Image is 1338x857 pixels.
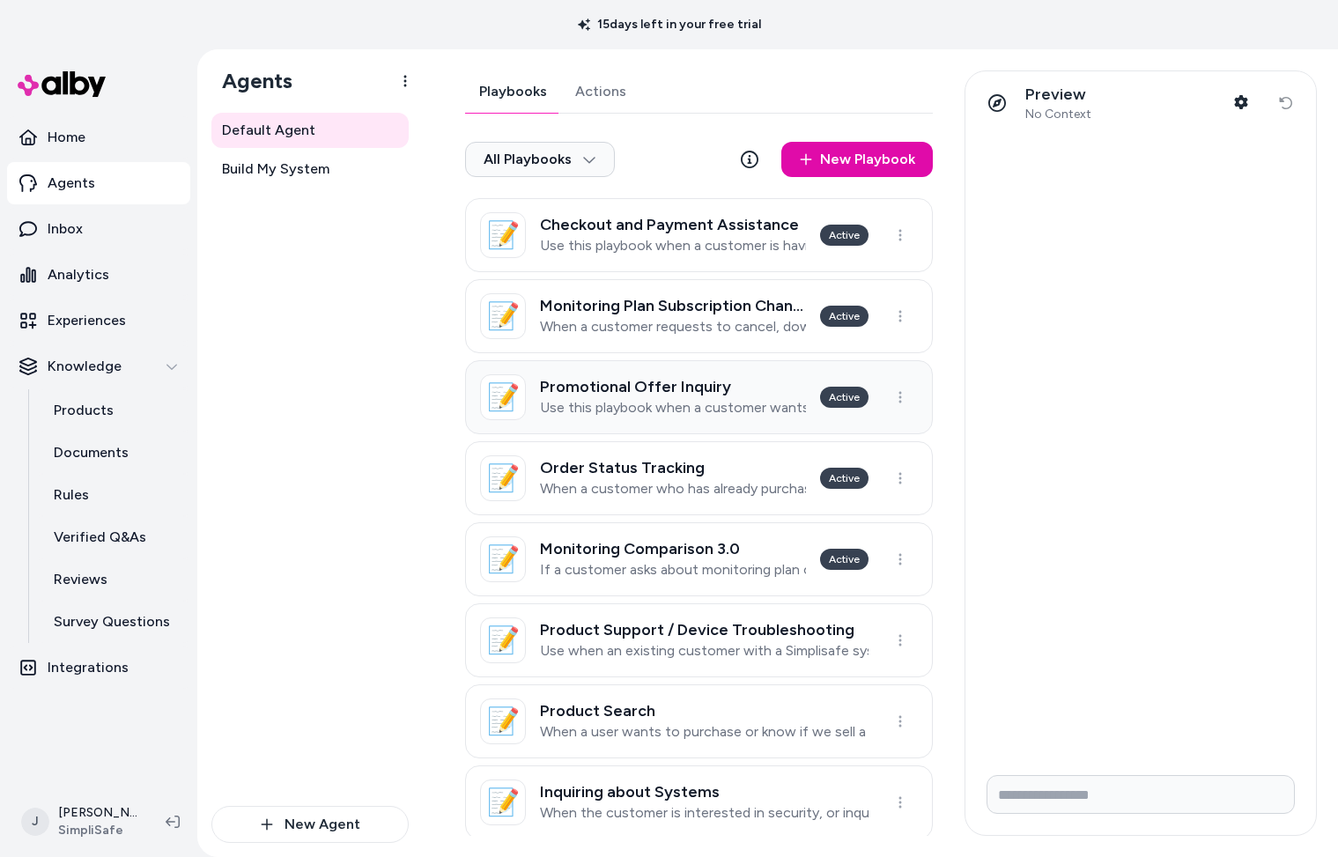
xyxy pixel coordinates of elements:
[36,389,190,432] a: Products
[540,642,869,660] p: Use when an existing customer with a Simplisafe system is having trouble getting a specific devic...
[480,617,526,663] div: 📝
[540,723,869,741] p: When a user wants to purchase or know if we sell a specific product.
[480,293,526,339] div: 📝
[465,360,933,434] a: 📝Promotional Offer InquiryUse this playbook when a customer wants to know how to get the best dea...
[820,225,869,246] div: Active
[480,698,526,744] div: 📝
[58,822,137,839] span: SimpliSafe
[480,374,526,420] div: 📝
[54,611,170,632] p: Survey Questions
[567,16,772,33] p: 15 days left in your free trial
[54,400,114,421] p: Products
[48,356,122,377] p: Knowledge
[7,116,190,159] a: Home
[1025,107,1091,122] span: No Context
[465,142,615,177] button: All Playbooks
[211,806,409,843] button: New Agent
[987,775,1295,814] input: Write your prompt here
[465,441,933,515] a: 📝Order Status TrackingWhen a customer who has already purchased a system wants to track or change...
[58,804,137,822] p: [PERSON_NAME]
[18,71,106,97] img: alby Logo
[36,601,190,643] a: Survey Questions
[222,120,315,141] span: Default Agent
[7,208,190,250] a: Inbox
[48,657,129,678] p: Integrations
[36,516,190,558] a: Verified Q&As
[480,455,526,501] div: 📝
[540,804,869,822] p: When the customer is interested in security, or inquiring about general security system topics.
[36,432,190,474] a: Documents
[7,345,190,388] button: Knowledge
[208,68,292,94] h1: Agents
[820,468,869,489] div: Active
[480,212,526,258] div: 📝
[7,299,190,342] a: Experiences
[465,279,933,353] a: 📝Monitoring Plan Subscription ChangeWhen a customer requests to cancel, downgrade, upgrade, suspe...
[540,459,806,477] h3: Order Status Tracking
[54,484,89,506] p: Rules
[820,549,869,570] div: Active
[540,216,806,233] h3: Checkout and Payment Assistance
[465,603,933,677] a: 📝Product Support / Device TroubleshootingUse when an existing customer with a Simplisafe system i...
[54,442,129,463] p: Documents
[1025,85,1091,105] p: Preview
[820,306,869,327] div: Active
[48,218,83,240] p: Inbox
[540,237,806,255] p: Use this playbook when a customer is having trouble completing the checkout process to purchase t...
[465,522,933,596] a: 📝Monitoring Comparison 3.0If a customer asks about monitoring plan options, what monitoring plans...
[7,162,190,204] a: Agents
[540,480,806,498] p: When a customer who has already purchased a system wants to track or change the status of their e...
[540,318,806,336] p: When a customer requests to cancel, downgrade, upgrade, suspend or change their monitoring plan s...
[465,70,561,113] button: Playbooks
[540,621,869,639] h3: Product Support / Device Troubleshooting
[48,264,109,285] p: Analytics
[48,173,95,194] p: Agents
[540,399,806,417] p: Use this playbook when a customer wants to know how to get the best deal or promo available.
[781,142,933,177] a: New Playbook
[54,527,146,548] p: Verified Q&As
[11,794,152,850] button: J[PERSON_NAME]SimpliSafe
[540,783,869,801] h3: Inquiring about Systems
[540,540,806,558] h3: Monitoring Comparison 3.0
[480,536,526,582] div: 📝
[480,779,526,825] div: 📝
[465,198,933,272] a: 📝Checkout and Payment AssistanceUse this playbook when a customer is having trouble completing th...
[540,297,806,314] h3: Monitoring Plan Subscription Change
[465,765,933,839] a: 📝Inquiring about SystemsWhen the customer is interested in security, or inquiring about general s...
[484,151,596,168] span: All Playbooks
[540,702,869,720] h3: Product Search
[36,558,190,601] a: Reviews
[54,569,107,590] p: Reviews
[48,127,85,148] p: Home
[211,113,409,148] a: Default Agent
[561,70,640,113] button: Actions
[48,310,126,331] p: Experiences
[540,561,806,579] p: If a customer asks about monitoring plan options, what monitoring plans are available, or monitor...
[465,684,933,758] a: 📝Product SearchWhen a user wants to purchase or know if we sell a specific product.
[820,387,869,408] div: Active
[36,474,190,516] a: Rules
[540,378,806,395] h3: Promotional Offer Inquiry
[211,151,409,187] a: Build My System
[222,159,329,180] span: Build My System
[7,254,190,296] a: Analytics
[7,646,190,689] a: Integrations
[21,808,49,836] span: J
